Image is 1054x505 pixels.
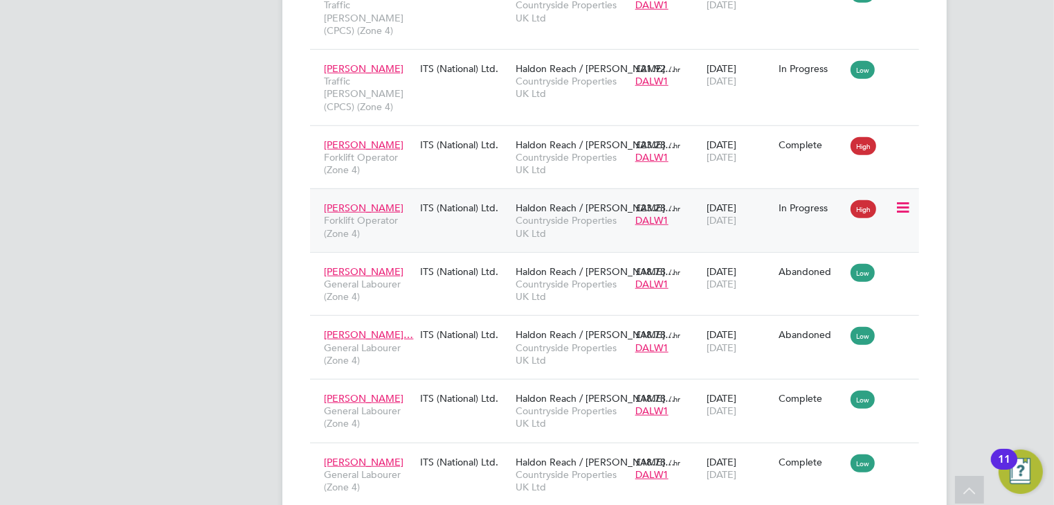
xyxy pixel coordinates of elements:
span: Forklift Operator (Zone 4) [325,214,413,239]
div: Complete [779,392,844,405]
div: [DATE] [703,132,775,170]
span: High [851,200,876,218]
span: General Labourer (Zone 4) [325,342,413,366]
span: [DATE] [707,151,736,163]
span: Countryside Properties UK Ltd [516,278,628,303]
span: DALW1 [635,151,669,163]
div: ITS (National) Ltd. [417,258,512,285]
span: Haldon Reach / [PERSON_NAME]… [516,456,675,468]
span: Low [851,454,875,472]
span: Countryside Properties UK Ltd [516,342,628,366]
span: £21.92 [635,62,666,75]
div: [DATE] [703,195,775,233]
a: [PERSON_NAME]General Labourer (Zone 4)ITS (National) Ltd.Haldon Reach / [PERSON_NAME]…Countryside... [321,384,919,396]
span: [DATE] [707,468,736,481]
span: Countryside Properties UK Ltd [516,75,628,100]
span: Countryside Properties UK Ltd [516,151,628,176]
span: / hr [669,457,680,468]
span: [PERSON_NAME] [325,62,404,75]
span: / hr [669,393,680,404]
div: ITS (National) Ltd. [417,449,512,475]
span: £18.78 [635,328,666,341]
div: 11 [998,459,1010,477]
span: High [851,137,876,155]
span: DALW1 [635,342,669,354]
span: Haldon Reach / [PERSON_NAME]… [516,202,675,214]
span: General Labourer (Zone 4) [325,405,413,429]
span: Traffic [PERSON_NAME] (CPCS) (Zone 4) [325,75,413,113]
div: [DATE] [703,449,775,488]
span: DALW1 [635,278,669,290]
span: [PERSON_NAME] [325,392,404,405]
span: £18.78 [635,456,666,468]
span: [PERSON_NAME] [325,202,404,214]
span: DALW1 [635,405,669,417]
span: / hr [669,203,680,213]
span: DALW1 [635,214,669,227]
div: In Progress [779,62,844,75]
span: Haldon Reach / [PERSON_NAME]… [516,265,675,278]
span: DALW1 [635,468,669,481]
a: [PERSON_NAME]General Labourer (Zone 4)ITS (National) Ltd.Haldon Reach / [PERSON_NAME]…Countryside... [321,258,919,269]
span: DALW1 [635,75,669,87]
span: £18.78 [635,392,666,405]
span: Haldon Reach / [PERSON_NAME]… [516,139,675,151]
span: £23.28 [635,139,666,151]
div: ITS (National) Ltd. [417,385,512,411]
div: Abandoned [779,328,844,341]
div: [DATE] [703,55,775,94]
span: [DATE] [707,278,736,290]
span: / hr [669,330,680,340]
a: [PERSON_NAME]…General Labourer (Zone 4)ITS (National) Ltd.Haldon Reach / [PERSON_NAME]…Countrysid... [321,321,919,333]
span: £23.28 [635,202,666,214]
span: [DATE] [707,405,736,417]
span: [DATE] [707,342,736,354]
span: General Labourer (Zone 4) [325,278,413,303]
span: / hr [669,267,680,277]
span: [DATE] [707,75,736,87]
div: [DATE] [703,321,775,360]
span: Forklift Operator (Zone 4) [325,151,413,176]
div: ITS (National) Ltd. [417,195,512,221]
span: Countryside Properties UK Ltd [516,214,628,239]
span: Low [851,61,875,79]
div: Complete [779,139,844,151]
span: / hr [669,64,680,74]
span: Low [851,327,875,345]
div: ITS (National) Ltd. [417,55,512,82]
div: [DATE] [703,258,775,297]
span: Low [851,391,875,409]
a: [PERSON_NAME]Forklift Operator (Zone 4)ITS (National) Ltd.Haldon Reach / [PERSON_NAME]…Countrysid... [321,131,919,143]
span: Haldon Reach / [PERSON_NAME]… [516,62,675,75]
span: General Labourer (Zone 4) [325,468,413,493]
div: ITS (National) Ltd. [417,132,512,158]
div: In Progress [779,202,844,214]
span: Haldon Reach / [PERSON_NAME]… [516,392,675,405]
a: [PERSON_NAME]General Labourer (Zone 4)ITS (National) Ltd.Haldon Reach / [PERSON_NAME]…Countryside... [321,448,919,460]
span: Countryside Properties UK Ltd [516,405,628,429]
span: [PERSON_NAME] [325,456,404,468]
span: Low [851,264,875,282]
div: Complete [779,456,844,468]
span: [DATE] [707,214,736,227]
a: [PERSON_NAME]Traffic [PERSON_NAME] (CPCS) (Zone 4)ITS (National) Ltd.Haldon Reach / [PERSON_NAME]... [321,55,919,67]
span: [PERSON_NAME]… [325,328,414,341]
span: Countryside Properties UK Ltd [516,468,628,493]
a: [PERSON_NAME]Forklift Operator (Zone 4)ITS (National) Ltd.Haldon Reach / [PERSON_NAME]…Countrysid... [321,194,919,206]
span: Haldon Reach / [PERSON_NAME]… [516,328,675,341]
span: / hr [669,140,680,150]
div: Abandoned [779,265,844,278]
span: £18.78 [635,265,666,278]
div: [DATE] [703,385,775,424]
span: [PERSON_NAME] [325,139,404,151]
span: [PERSON_NAME] [325,265,404,278]
button: Open Resource Center, 11 new notifications [999,450,1043,494]
div: ITS (National) Ltd. [417,321,512,348]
